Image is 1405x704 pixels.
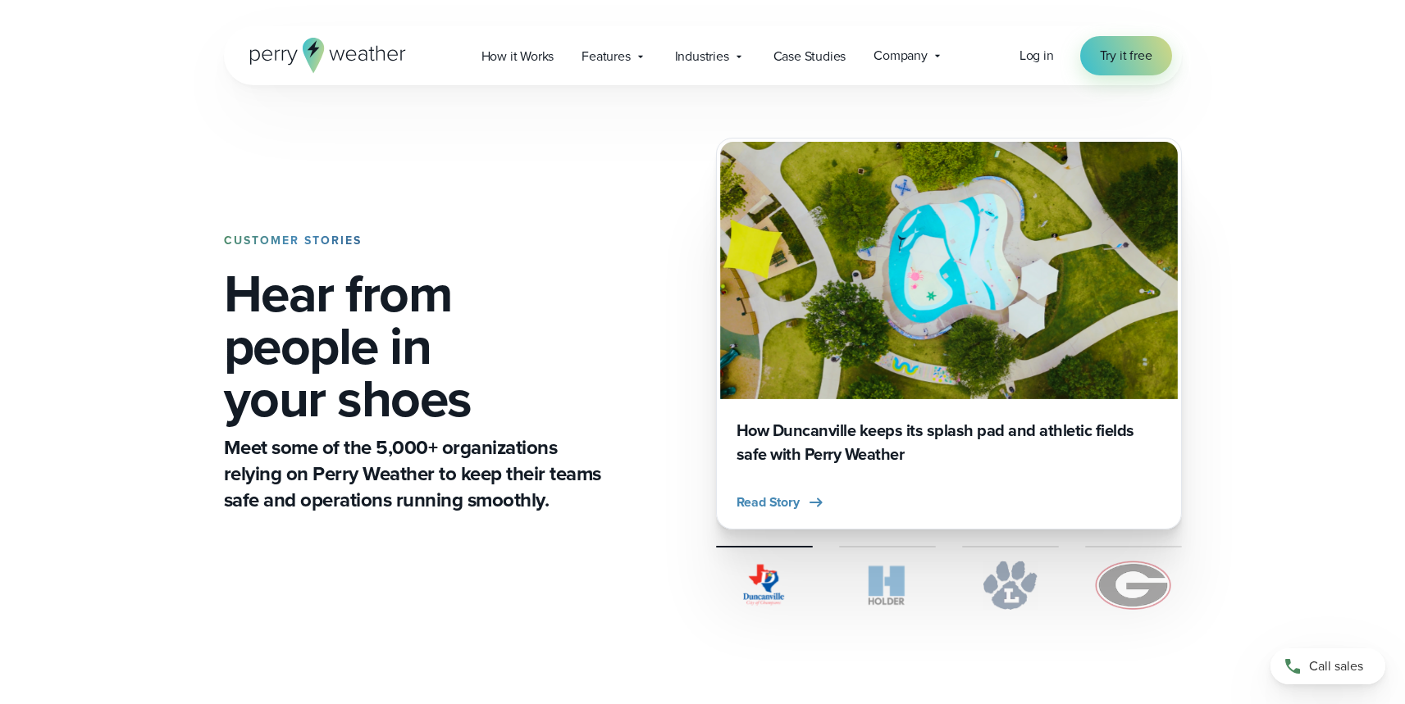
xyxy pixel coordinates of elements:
a: How it Works [468,39,568,73]
p: Meet some of the 5,000+ organizations relying on Perry Weather to keep their teams safe and opera... [224,434,608,513]
a: Case Studies [760,39,860,73]
button: Read Story [737,493,826,512]
span: Call sales [1309,656,1363,676]
a: Duncanville Splash Pad How Duncanville keeps its splash pad and athletic fields safe with Perry W... [716,138,1182,529]
h1: Hear from people in your shoes [224,267,608,425]
span: Try it free [1100,46,1152,66]
img: Duncanville Splash Pad [720,142,1178,399]
div: 1 of 4 [716,138,1182,529]
span: Log in [1020,46,1054,65]
strong: CUSTOMER STORIES [224,232,362,249]
a: Log in [1020,46,1054,66]
a: Call sales [1270,648,1385,684]
span: Company [874,46,928,66]
a: Try it free [1080,36,1172,75]
span: How it Works [481,47,554,66]
span: Features [582,47,630,66]
img: City of Duncanville Logo [716,561,813,610]
span: Industries [675,47,729,66]
span: Read Story [737,493,800,512]
h3: How Duncanville keeps its splash pad and athletic fields safe with Perry Weather [737,419,1161,466]
img: Holder.svg [839,561,936,610]
span: Case Studies [773,47,846,66]
div: slideshow [716,138,1182,529]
